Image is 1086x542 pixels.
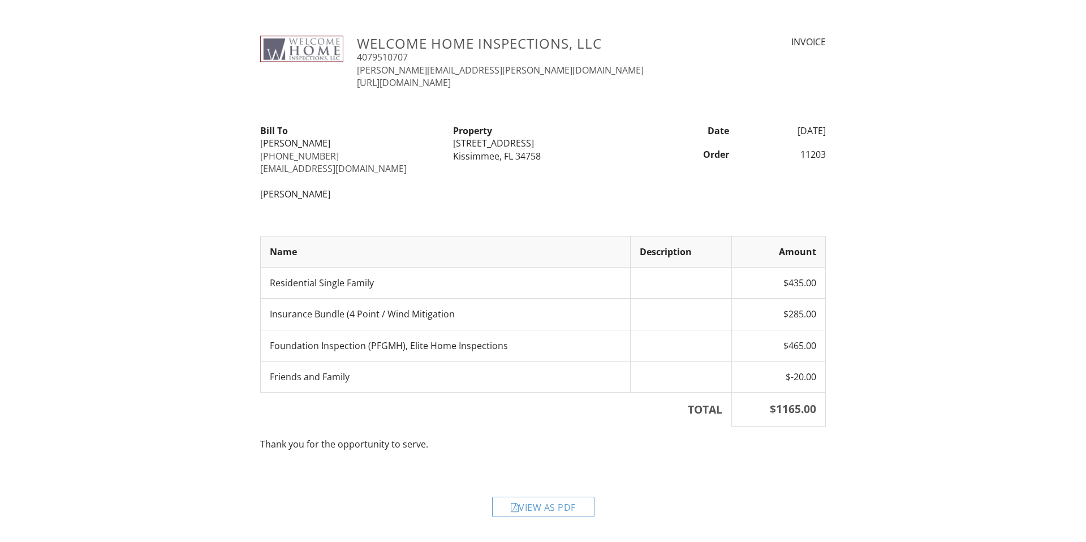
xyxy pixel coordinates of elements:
[261,362,631,393] td: Friends and Family
[492,504,594,516] a: View as PDF
[260,124,288,137] strong: Bill To
[453,124,492,137] strong: Property
[260,36,343,62] img: WHI_Logo.JPG
[260,162,407,175] a: [EMAIL_ADDRESS][DOMAIN_NAME]
[492,497,594,517] div: View as PDF
[260,188,439,200] div: [PERSON_NAME]
[261,299,631,330] td: Insurance Bundle (4 Point / Wind Mitigation
[640,124,736,137] div: Date
[261,393,732,427] th: TOTAL
[732,299,826,330] td: $285.00
[732,267,826,298] td: $435.00
[260,150,339,162] a: [PHONE_NUMBER]
[453,150,632,162] div: Kissimmee, FL 34758
[261,267,631,298] td: Residential Single Family
[695,36,826,48] div: INVOICE
[260,438,826,450] p: Thank you for the opportunity to serve.
[357,51,408,63] a: 4079510707
[260,137,439,149] div: [PERSON_NAME]
[732,393,826,427] th: $1165.00
[357,76,451,89] a: [URL][DOMAIN_NAME]
[261,236,631,267] th: Name
[261,330,631,361] td: Foundation Inspection (PFGMH), Elite Home Inspections
[357,36,681,51] h3: Welcome Home Inspections, LLC
[736,124,833,137] div: [DATE]
[732,362,826,393] td: $-20.00
[640,148,736,161] div: Order
[732,236,826,267] th: Amount
[732,330,826,361] td: $465.00
[736,148,833,161] div: 11203
[357,64,644,76] a: [PERSON_NAME][EMAIL_ADDRESS][PERSON_NAME][DOMAIN_NAME]
[630,236,732,267] th: Description
[453,137,632,149] div: [STREET_ADDRESS]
